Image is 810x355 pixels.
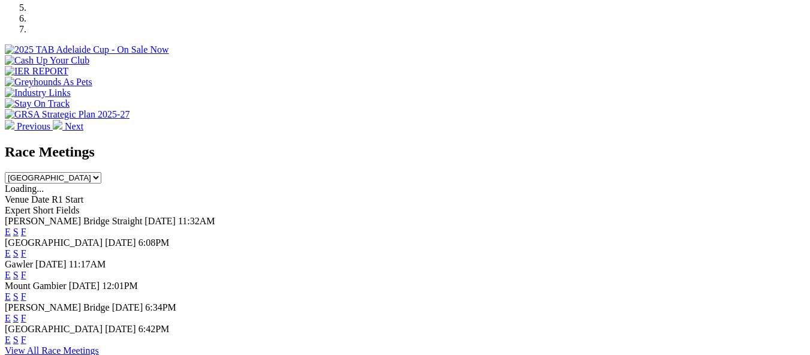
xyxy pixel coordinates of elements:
span: Next [65,121,83,131]
span: [PERSON_NAME] Bridge [5,302,110,312]
a: Previous [5,121,53,131]
img: IER REPORT [5,66,68,77]
a: F [21,227,26,237]
span: [DATE] [69,281,100,291]
img: Cash Up Your Club [5,55,89,66]
a: S [13,227,19,237]
a: S [13,335,19,345]
span: Short [33,205,54,215]
img: chevron-left-pager-white.svg [5,120,14,130]
a: F [21,248,26,258]
a: S [13,313,19,323]
img: chevron-right-pager-white.svg [53,120,62,130]
span: Previous [17,121,50,131]
a: S [13,248,19,258]
img: Industry Links [5,88,71,98]
span: Gawler [5,259,33,269]
img: Greyhounds As Pets [5,77,92,88]
span: Loading... [5,183,44,194]
span: [DATE] [112,302,143,312]
span: 6:42PM [138,324,170,334]
a: E [5,248,11,258]
span: [DATE] [144,216,176,226]
span: Mount Gambier [5,281,67,291]
a: F [21,270,26,280]
a: E [5,291,11,302]
span: 11:17AM [69,259,106,269]
span: [DATE] [105,237,136,248]
a: S [13,270,19,280]
img: Stay On Track [5,98,70,109]
span: [DATE] [35,259,67,269]
a: F [21,291,26,302]
span: [GEOGRAPHIC_DATA] [5,237,103,248]
img: GRSA Strategic Plan 2025-27 [5,109,130,120]
span: Fields [56,205,79,215]
span: Venue [5,194,29,204]
span: 11:32AM [178,216,215,226]
a: E [5,270,11,280]
a: E [5,335,11,345]
span: Date [31,194,49,204]
a: E [5,313,11,323]
span: 12:01PM [102,281,138,291]
a: F [21,313,26,323]
a: E [5,227,11,237]
a: S [13,291,19,302]
span: R1 Start [52,194,83,204]
span: [PERSON_NAME] Bridge Straight [5,216,142,226]
span: Expert [5,205,31,215]
img: 2025 TAB Adelaide Cup - On Sale Now [5,44,169,55]
h2: Race Meetings [5,144,805,160]
span: [DATE] [105,324,136,334]
span: 6:34PM [145,302,176,312]
span: 6:08PM [138,237,170,248]
a: F [21,335,26,345]
a: Next [53,121,83,131]
span: [GEOGRAPHIC_DATA] [5,324,103,334]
